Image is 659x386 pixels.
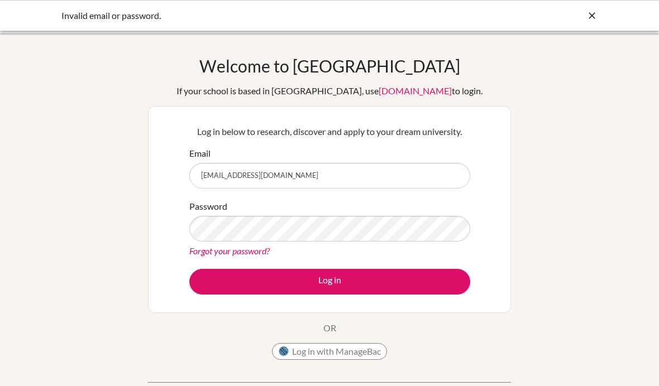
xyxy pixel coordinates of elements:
[61,9,430,22] div: Invalid email or password.
[323,321,336,335] p: OR
[176,84,483,98] div: If your school is based in [GEOGRAPHIC_DATA], use to login.
[272,343,387,360] button: Log in with ManageBac
[189,245,270,256] a: Forgot your password?
[189,269,470,295] button: Log in
[189,125,470,138] p: Log in below to research, discover and apply to your dream university.
[189,147,211,160] label: Email
[189,200,227,213] label: Password
[379,85,452,96] a: [DOMAIN_NAME]
[199,56,460,76] h1: Welcome to [GEOGRAPHIC_DATA]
